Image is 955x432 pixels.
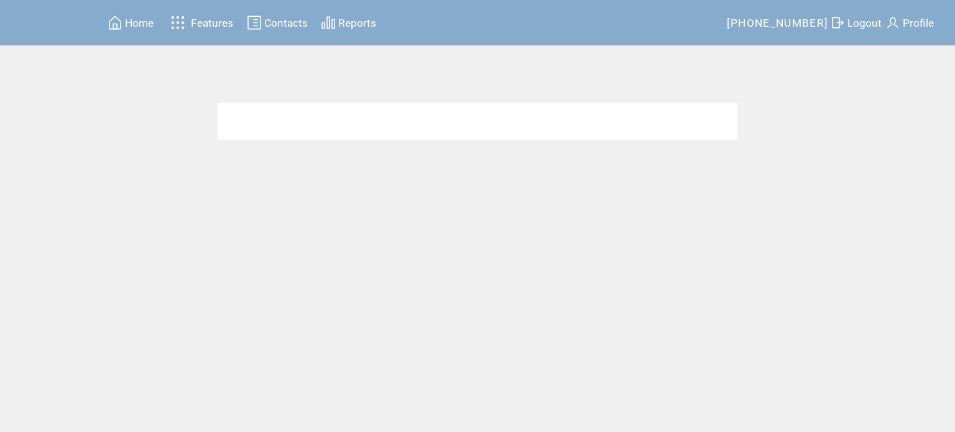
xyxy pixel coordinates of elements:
img: exit.svg [830,15,845,30]
a: Contacts [245,13,310,32]
span: Profile [903,17,934,29]
span: Home [125,17,154,29]
a: Features [165,11,236,35]
a: Logout [828,13,883,32]
span: [PHONE_NUMBER] [727,17,829,29]
span: Reports [338,17,376,29]
img: home.svg [108,15,122,30]
img: chart.svg [321,15,336,30]
a: Home [106,13,155,32]
img: features.svg [167,12,189,33]
img: contacts.svg [247,15,262,30]
a: Profile [883,13,936,32]
a: Reports [319,13,378,32]
span: Features [191,17,233,29]
img: profile.svg [885,15,900,30]
span: Contacts [264,17,308,29]
span: Logout [847,17,882,29]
